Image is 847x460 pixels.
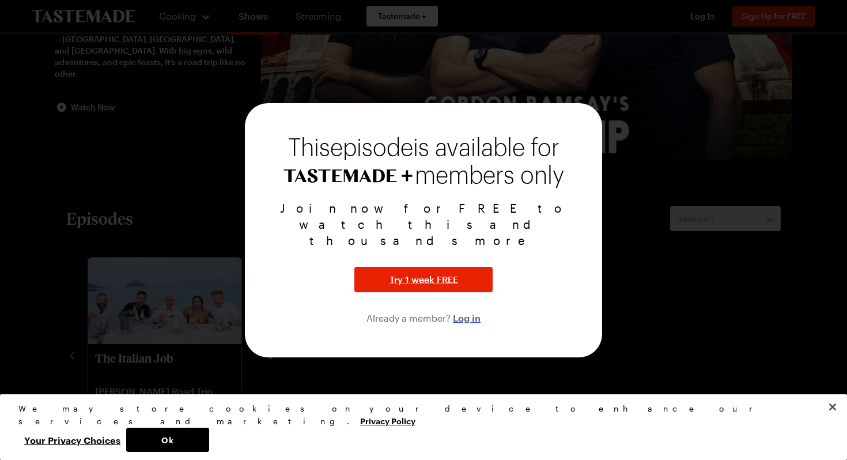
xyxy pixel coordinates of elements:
a: More information about your privacy, opens in a new tab [360,415,415,426]
img: Tastemade+ [283,169,413,183]
button: Your Privacy Choices [18,428,126,452]
button: Try 1 week FREE [354,267,493,292]
span: Already a member? [366,312,453,323]
button: Log in [453,311,481,325]
div: Privacy [18,402,819,452]
span: members only [415,163,564,188]
button: Ok [126,428,209,452]
p: Join now for FREE to watch this and thousands more [259,200,588,248]
button: Close [820,394,845,420]
span: This episode is available for [288,137,559,160]
div: We may store cookies on your device to enhance our services and marketing. [18,402,819,428]
span: Try 1 week FREE [390,273,458,286]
